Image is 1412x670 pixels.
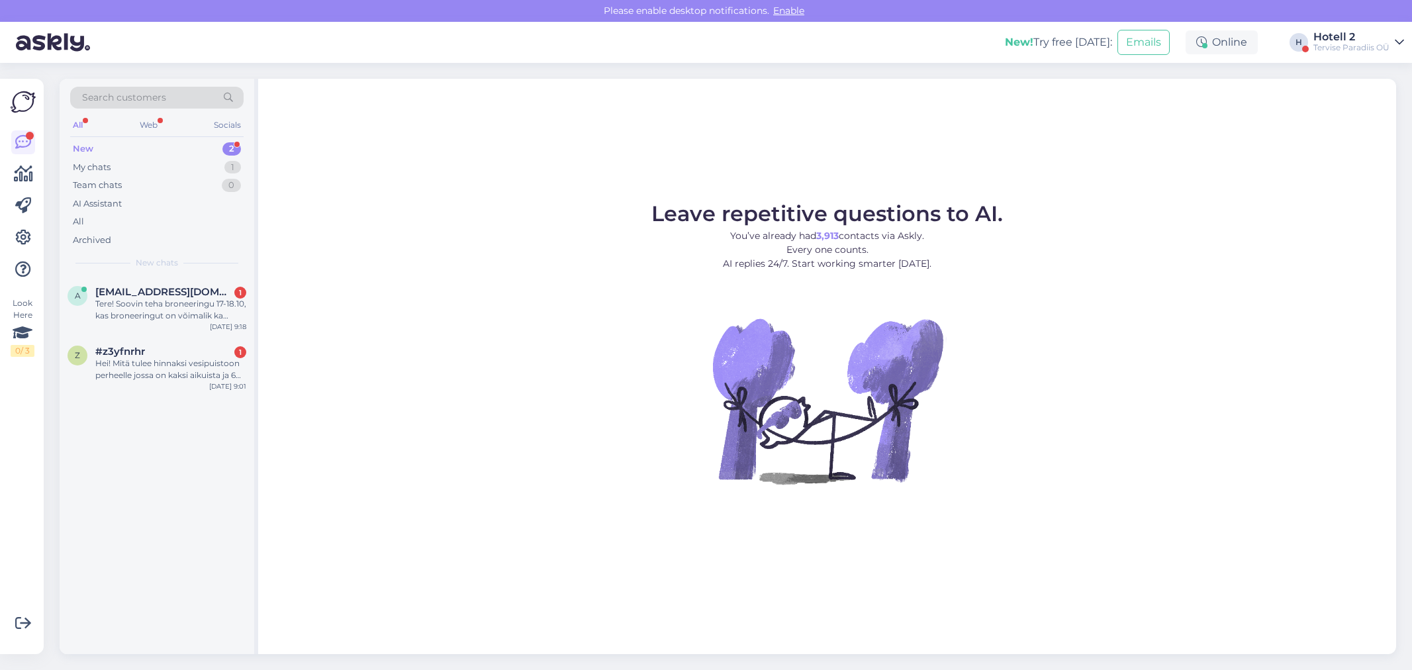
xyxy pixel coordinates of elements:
[1313,32,1389,42] div: Hotell 2
[224,161,241,174] div: 1
[11,89,36,115] img: Askly Logo
[211,117,244,134] div: Socials
[651,201,1003,226] span: Leave repetitive questions to AI.
[234,287,246,299] div: 1
[73,234,111,247] div: Archived
[95,346,145,358] span: #z3yfnrhr
[11,297,34,357] div: Look Here
[73,142,93,156] div: New
[1313,42,1389,53] div: Tervise Paradiis OÜ
[75,350,80,360] span: z
[82,91,166,105] span: Search customers
[73,179,122,192] div: Team chats
[75,291,81,301] span: a
[708,281,947,520] img: No Chat active
[651,229,1003,271] p: You’ve already had contacts via Askly. Every one counts. AI replies 24/7. Start working smarter [...
[234,346,246,358] div: 1
[95,298,246,322] div: Tere! Soovin teha broneeringu 17-18.10, kas broneeringut on võimalik ka muuta või tühistada kui p...
[73,215,84,228] div: All
[137,117,160,134] div: Web
[769,5,808,17] span: Enable
[1186,30,1258,54] div: Online
[222,179,241,192] div: 0
[73,197,122,211] div: AI Assistant
[11,345,34,357] div: 0 / 3
[210,322,246,332] div: [DATE] 9:18
[222,142,241,156] div: 2
[1117,30,1170,55] button: Emails
[1005,36,1033,48] b: New!
[816,230,839,242] b: 3,913
[136,257,178,269] span: New chats
[73,161,111,174] div: My chats
[70,117,85,134] div: All
[1313,32,1404,53] a: Hotell 2Tervise Paradiis OÜ
[95,358,246,381] div: Hei! Mitä tulee hinnaksi vesipuistoon perheelle jossa on kaksi aikuista ja 6 lasta joiden iät ova...
[1005,34,1112,50] div: Try free [DATE]:
[209,381,246,391] div: [DATE] 9:01
[95,286,233,298] span: annelikytt117@gmail.com
[1290,33,1308,52] div: H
